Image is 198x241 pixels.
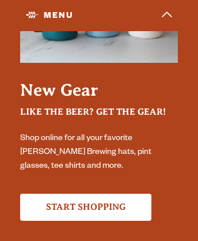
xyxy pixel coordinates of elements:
p: Shop online for all your favorite [PERSON_NAME] Brewing hats, pint glasses, tee shirts and more. [20,132,178,174]
span: Menu [26,10,74,21]
h2: New Gear [20,81,178,100]
button: Menu [22,3,175,28]
h3: Like the beer? Get the gear! [20,106,178,127]
a: Gear Store (opens in a new window) [20,194,151,220]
